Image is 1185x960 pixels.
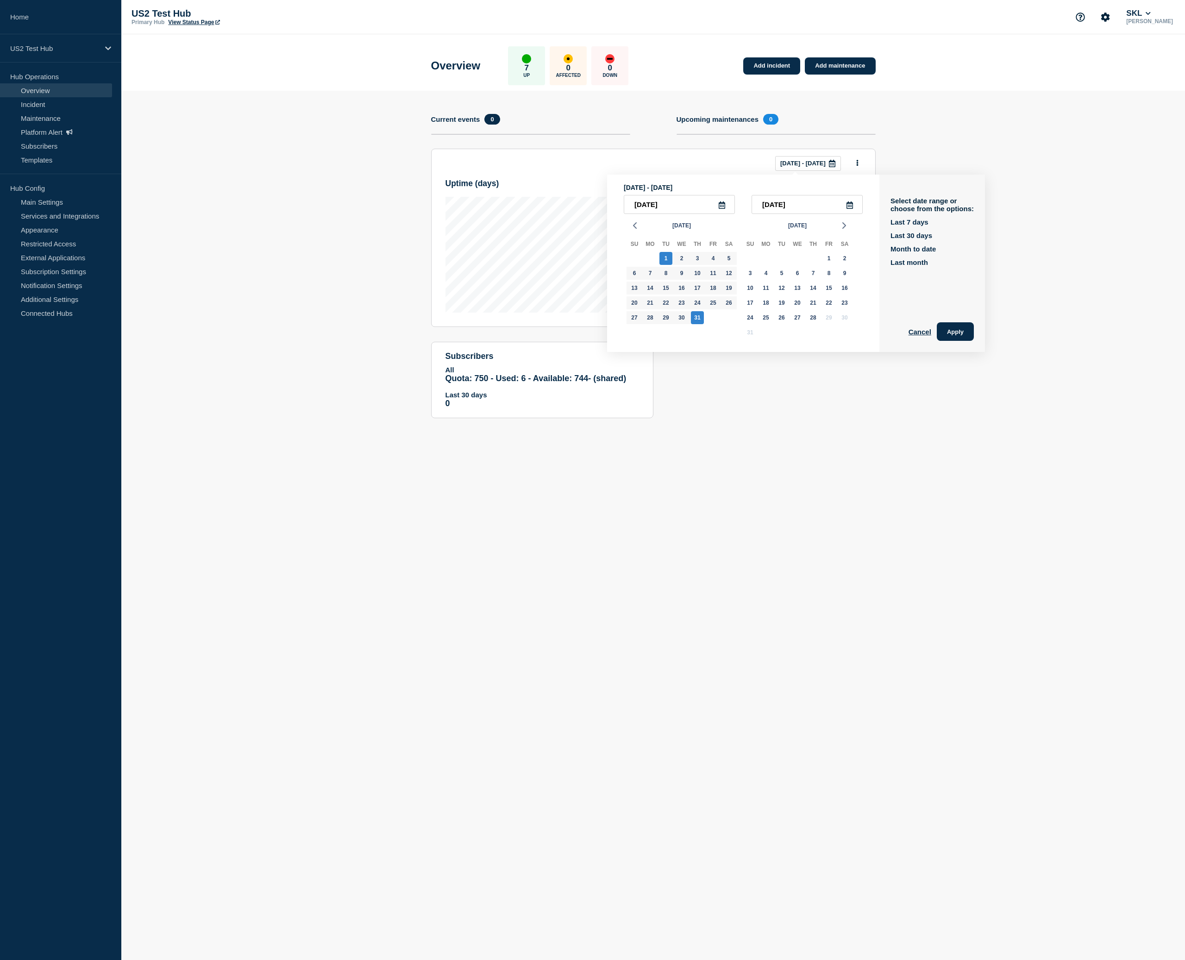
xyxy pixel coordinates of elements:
[705,239,721,251] div: Fr
[763,114,778,125] span: 0
[675,252,688,265] div: Wednesday, Jul 2, 2025
[691,252,704,265] div: Thursday, Jul 3, 2025
[644,267,657,280] div: Monday, Jul 7, 2025
[822,267,835,280] div: Friday, Aug 8, 2025
[659,311,672,324] div: Tuesday, Jul 29, 2025
[791,296,804,309] div: Wednesday, Aug 20, 2025
[838,296,851,309] div: Saturday, Aug 23, 2025
[628,296,641,309] div: Sunday, Jul 20, 2025
[743,57,800,75] a: Add incident
[791,311,804,324] div: Wednesday, Aug 27, 2025
[722,252,735,265] div: Saturday, Jul 5, 2025
[523,73,530,78] p: Up
[722,282,735,295] div: Saturday, Jul 19, 2025
[168,19,219,25] a: View Status Page
[690,239,705,251] div: Th
[744,282,757,295] div: Sunday, Aug 10, 2025
[758,239,774,251] div: Mo
[624,184,863,191] p: [DATE] - [DATE]
[672,219,691,232] span: [DATE]
[659,252,672,265] div: Tuesday, Jul 1, 2025
[788,219,807,232] span: [DATE]
[707,252,720,265] div: Friday, Jul 4, 2025
[658,239,674,251] div: Tu
[807,267,820,280] div: Thursday, Aug 7, 2025
[775,296,788,309] div: Tuesday, Aug 19, 2025
[937,322,974,341] button: Apply
[742,239,758,251] div: Su
[522,54,531,63] div: up
[445,374,627,383] span: Quota: 750 - Used: 6 - Available: 744 - (shared)
[1124,18,1175,25] p: [PERSON_NAME]
[744,311,757,324] div: Sunday, Aug 24, 2025
[602,73,617,78] p: Down
[838,252,851,265] div: Saturday, Aug 2, 2025
[445,179,499,188] h3: Uptime ( days )
[775,311,788,324] div: Tuesday, Aug 26, 2025
[837,239,853,251] div: Sa
[822,252,835,265] div: Friday, Aug 1, 2025
[675,296,688,309] div: Wednesday, Jul 23, 2025
[628,267,641,280] div: Sunday, Jul 6, 2025
[445,351,639,361] h4: subscribers
[807,311,820,324] div: Thursday, Aug 28, 2025
[431,115,480,123] h4: Current events
[556,73,581,78] p: Affected
[805,57,875,75] a: Add maintenance
[759,267,772,280] div: Monday, Aug 4, 2025
[775,282,788,295] div: Tuesday, Aug 12, 2025
[628,282,641,295] div: Sunday, Jul 13, 2025
[566,63,571,73] p: 0
[759,296,772,309] div: Monday, Aug 18, 2025
[721,239,737,251] div: Sa
[484,114,500,125] span: 0
[805,239,821,251] div: Th
[445,391,639,399] p: Last 30 days
[838,311,851,324] div: Saturday, Aug 30, 2025
[691,282,704,295] div: Thursday, Jul 17, 2025
[675,267,688,280] div: Wednesday, Jul 9, 2025
[838,282,851,295] div: Saturday, Aug 16, 2025
[774,239,790,251] div: Tu
[691,267,704,280] div: Thursday, Jul 10, 2025
[890,258,928,266] button: Last month
[624,195,735,214] input: YYYY-MM-DD
[627,239,642,251] div: Su
[807,296,820,309] div: Thursday, Aug 21, 2025
[759,311,772,324] div: Monday, Aug 25, 2025
[674,239,690,251] div: We
[707,267,720,280] div: Friday, Jul 11, 2025
[890,218,928,226] button: Last 7 days
[1071,7,1090,27] button: Support
[752,195,863,214] input: YYYY-MM-DD
[791,282,804,295] div: Wednesday, Aug 13, 2025
[759,282,772,295] div: Monday, Aug 11, 2025
[659,296,672,309] div: Tuesday, Jul 22, 2025
[691,296,704,309] div: Thursday, Jul 24, 2025
[821,239,837,251] div: Fr
[744,296,757,309] div: Sunday, Aug 17, 2025
[564,54,573,63] div: affected
[628,311,641,324] div: Sunday, Jul 27, 2025
[890,232,932,239] button: Last 30 days
[10,44,99,52] p: US2 Test Hub
[132,19,164,25] p: Primary Hub
[659,282,672,295] div: Tuesday, Jul 15, 2025
[707,296,720,309] div: Friday, Jul 25, 2025
[659,267,672,280] div: Tuesday, Jul 8, 2025
[644,296,657,309] div: Monday, Jul 21, 2025
[775,267,788,280] div: Tuesday, Aug 5, 2025
[445,366,639,374] p: All
[722,296,735,309] div: Saturday, Jul 26, 2025
[807,282,820,295] div: Thursday, Aug 14, 2025
[744,267,757,280] div: Sunday, Aug 3, 2025
[744,326,757,339] div: Sunday, Aug 31, 2025
[431,59,481,72] h1: Overview
[642,239,658,251] div: Mo
[644,311,657,324] div: Monday, Jul 28, 2025
[890,197,974,213] p: Select date range or choose from the options:
[775,156,841,171] button: [DATE] - [DATE]
[1124,9,1153,18] button: SKL
[644,282,657,295] div: Monday, Jul 14, 2025
[675,311,688,324] div: Wednesday, Jul 30, 2025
